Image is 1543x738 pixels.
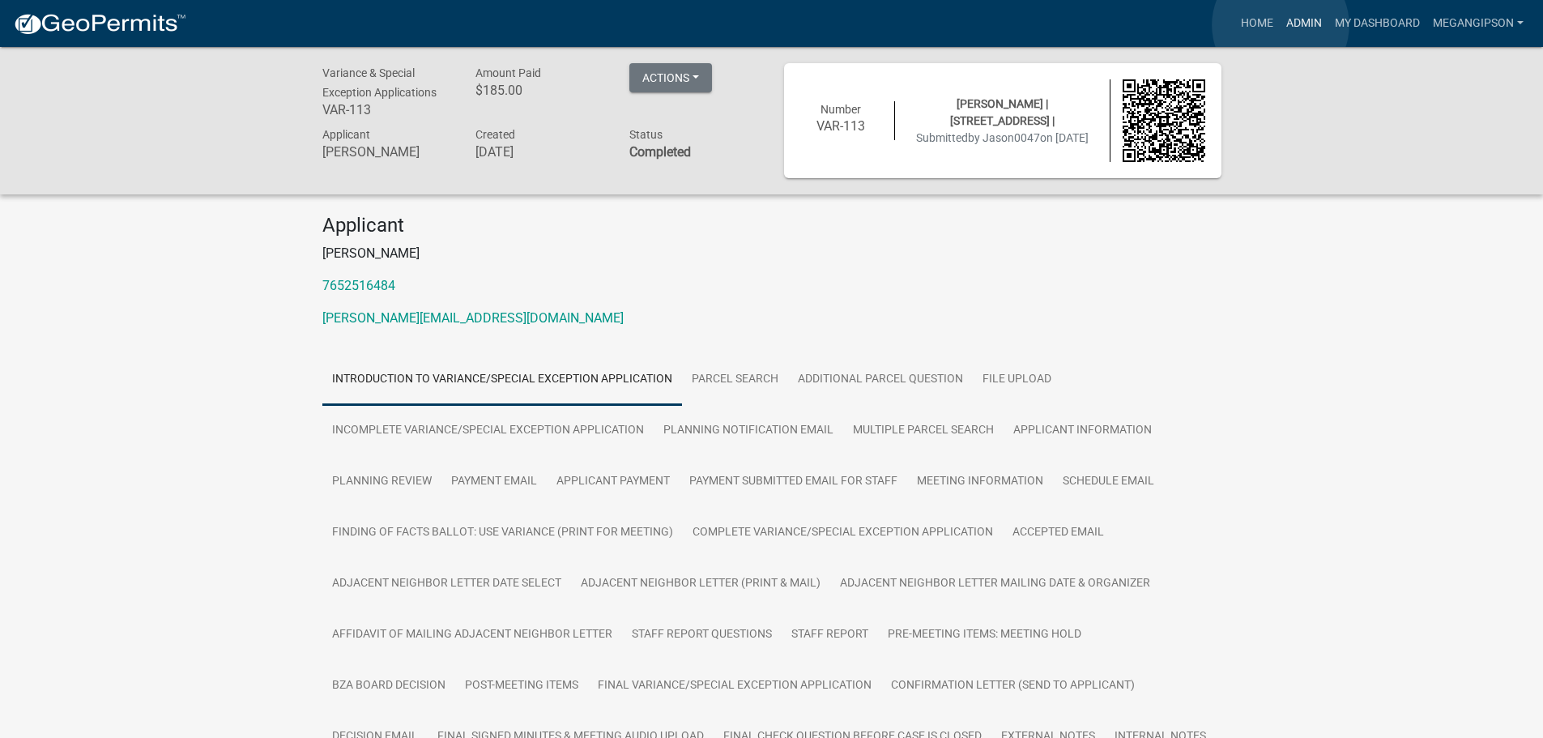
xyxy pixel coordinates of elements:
p: [PERSON_NAME] [322,244,1221,263]
a: Staff Report [782,609,878,661]
a: Introduction to Variance/Special Exception Application [322,354,682,406]
a: Pre-Meeting Items: Meeting Hold [878,609,1091,661]
span: Number [821,103,861,116]
a: Staff Report Questions [622,609,782,661]
a: File Upload [973,354,1061,406]
a: Confirmation Letter (Send to Applicant) [881,660,1144,712]
a: Planning Review [322,456,441,508]
a: [PERSON_NAME][EMAIL_ADDRESS][DOMAIN_NAME] [322,310,624,326]
span: Created [475,128,515,141]
a: Additional Parcel Question [788,354,973,406]
a: BZA Board Decision [322,660,455,712]
a: Complete Variance/Special Exception Application [683,507,1003,559]
h6: VAR-113 [800,118,883,134]
a: Meeting Information [907,456,1053,508]
a: Home [1234,8,1280,39]
h6: [DATE] [475,144,605,160]
a: Affidavit of Mailing Adjacent Neighbor Letter [322,609,622,661]
button: Actions [629,63,712,92]
a: Admin [1280,8,1328,39]
h6: [PERSON_NAME] [322,144,452,160]
span: Submitted on [DATE] [916,131,1089,144]
a: Applicant Information [1004,405,1162,457]
span: Status [629,128,663,141]
a: 7652516484 [322,278,395,293]
a: Adjacent Neighbor Letter Mailing Date & Organizer [830,558,1160,610]
a: Finding of Facts Ballot: Use Variance (Print for Meeting) [322,507,683,559]
h6: $185.00 [475,83,605,98]
span: by Jason0047 [968,131,1040,144]
a: Parcel search [682,354,788,406]
a: Final Variance/Special Exception Application [588,660,881,712]
a: Planning Notification Email [654,405,843,457]
a: megangipson [1426,8,1530,39]
h6: VAR-113 [322,102,452,117]
a: Payment Email [441,456,547,508]
a: Multiple Parcel Search [843,405,1004,457]
span: Applicant [322,128,370,141]
a: My Dashboard [1328,8,1426,39]
a: Adjacent Neighbor Letter Date Select [322,558,571,610]
a: Accepted Email [1003,507,1114,559]
a: Incomplete Variance/Special Exception Application [322,405,654,457]
span: Variance & Special Exception Applications [322,66,437,99]
span: Amount Paid [475,66,541,79]
strong: Completed [629,144,691,160]
img: QR code [1123,79,1205,162]
h4: Applicant [322,214,1221,237]
a: Applicant Payment [547,456,680,508]
a: Schedule Email [1053,456,1164,508]
a: Post-Meeting Items [455,660,588,712]
a: Adjacent Neighbor Letter (Print & Mail) [571,558,830,610]
span: [PERSON_NAME] | [STREET_ADDRESS] | [950,97,1055,127]
a: Payment Submitted Email for Staff [680,456,907,508]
